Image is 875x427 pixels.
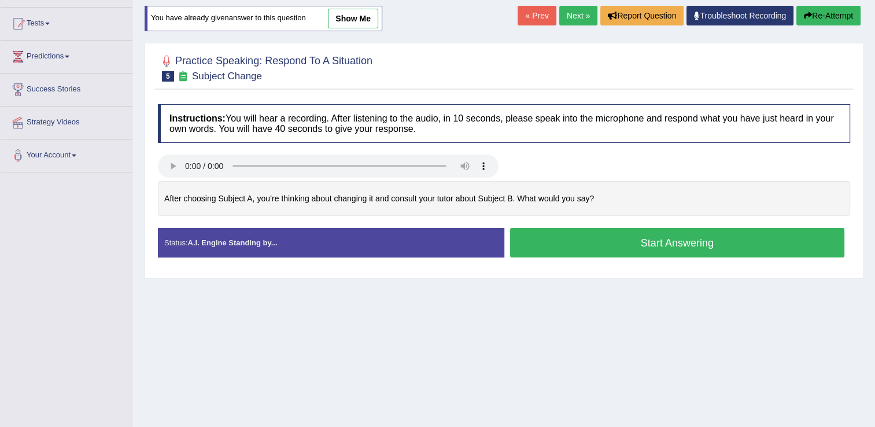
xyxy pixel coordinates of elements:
a: Tests [1,8,132,36]
div: Status: [158,228,504,257]
a: « Prev [518,6,556,25]
a: Next » [559,6,597,25]
a: Success Stories [1,73,132,102]
a: Your Account [1,139,132,168]
h4: You will hear a recording. After listening to the audio, in 10 seconds, please speak into the mic... [158,104,850,143]
b: Instructions: [169,113,226,123]
button: Report Question [600,6,684,25]
a: Predictions [1,41,132,69]
small: Exam occurring question [177,71,189,82]
div: You have already given answer to this question [145,6,382,31]
small: Subject Change [192,71,262,82]
h2: Practice Speaking: Respond To A Situation [158,53,372,82]
span: 5 [162,71,174,82]
a: show me [328,9,378,28]
strong: A.I. Engine Standing by... [187,238,277,247]
a: Strategy Videos [1,106,132,135]
button: Re-Attempt [796,6,861,25]
button: Start Answering [510,228,845,257]
div: After choosing Subject A, you’re thinking about changing it and consult your tutor about Subject ... [158,181,850,216]
a: Troubleshoot Recording [686,6,793,25]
